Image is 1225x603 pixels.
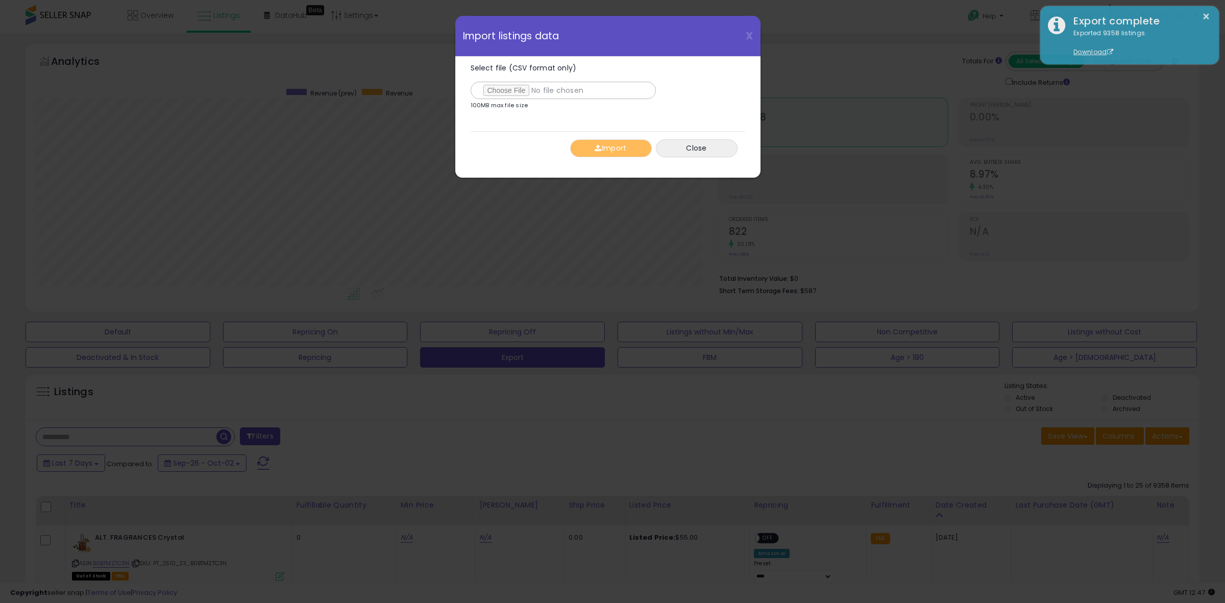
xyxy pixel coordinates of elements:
span: X [746,29,753,43]
div: Export complete [1066,14,1211,29]
button: Import [570,139,652,157]
button: × [1202,10,1210,23]
span: Select file (CSV format only) [471,63,577,73]
span: Import listings data [463,31,559,41]
p: 100MB max file size [471,103,528,108]
a: Download [1073,47,1113,56]
div: Exported 9358 listings. [1066,29,1211,57]
button: Close [656,139,738,157]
